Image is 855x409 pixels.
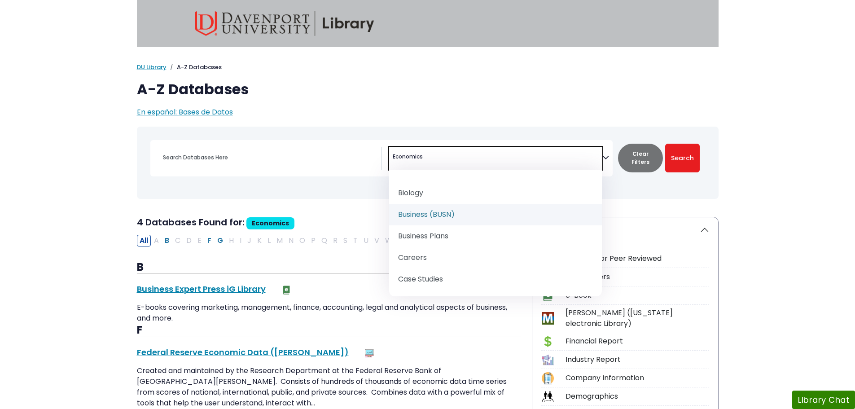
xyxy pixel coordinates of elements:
div: [PERSON_NAME] ([US_STATE] electronic Library) [566,308,709,329]
h3: F [137,324,521,337]
span: Economics [393,153,423,161]
button: Library Chat [792,391,855,409]
button: Filter Results F [205,235,214,246]
img: Icon MeL (Michigan electronic Library) [542,312,554,324]
div: Demographics [566,391,709,402]
button: Clear Filters [618,144,663,172]
h3: B [137,261,521,274]
li: Case Studies [389,268,602,290]
div: Newspapers [566,272,709,282]
li: Business (BUSN) [389,204,602,225]
div: Company Information [566,373,709,383]
button: Filter Results B [162,235,172,246]
div: Alpha-list to filter by first letter of database name [137,235,438,245]
img: Icon Demographics [542,391,554,403]
div: Financial Report [566,336,709,347]
a: En español: Bases de Datos [137,107,233,117]
li: Business Plans [389,225,602,247]
li: Economics [389,153,423,161]
li: Biology [389,182,602,204]
div: Scholarly or Peer Reviewed [566,253,709,264]
textarea: Search [425,154,429,162]
li: Careers [389,247,602,268]
input: Search database by title or keyword [158,151,381,164]
img: Icon Financial Report [542,335,554,347]
button: Submit for Search Results [665,144,700,172]
img: Icon Company Information [542,372,554,384]
img: Icon Industry Report [542,354,554,366]
button: All [137,235,151,246]
a: DU Library [137,63,167,71]
img: Statistics [365,349,374,358]
img: Davenport University Library [195,11,374,36]
a: Business Expert Press iG Library [137,283,266,295]
nav: breadcrumb [137,63,719,72]
button: Icon Legend [532,217,718,242]
button: Filter Results G [215,235,226,246]
div: e-Book [566,290,709,301]
p: E-books covering marketing, management, finance, accounting, legal and analytical aspects of busi... [137,302,521,324]
li: A-Z Databases [167,63,222,72]
img: e-Book [282,286,291,295]
span: 4 Databases Found for: [137,216,245,229]
p: Created and maintained by the Research Department at the Federal Reserve Bank of [GEOGRAPHIC_DATA... [137,365,521,409]
div: Industry Report [566,354,709,365]
a: Federal Reserve Economic Data ([PERSON_NAME]) [137,347,349,358]
h1: A-Z Databases [137,81,719,98]
span: Economics [246,217,294,229]
nav: Search filters [137,127,719,199]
